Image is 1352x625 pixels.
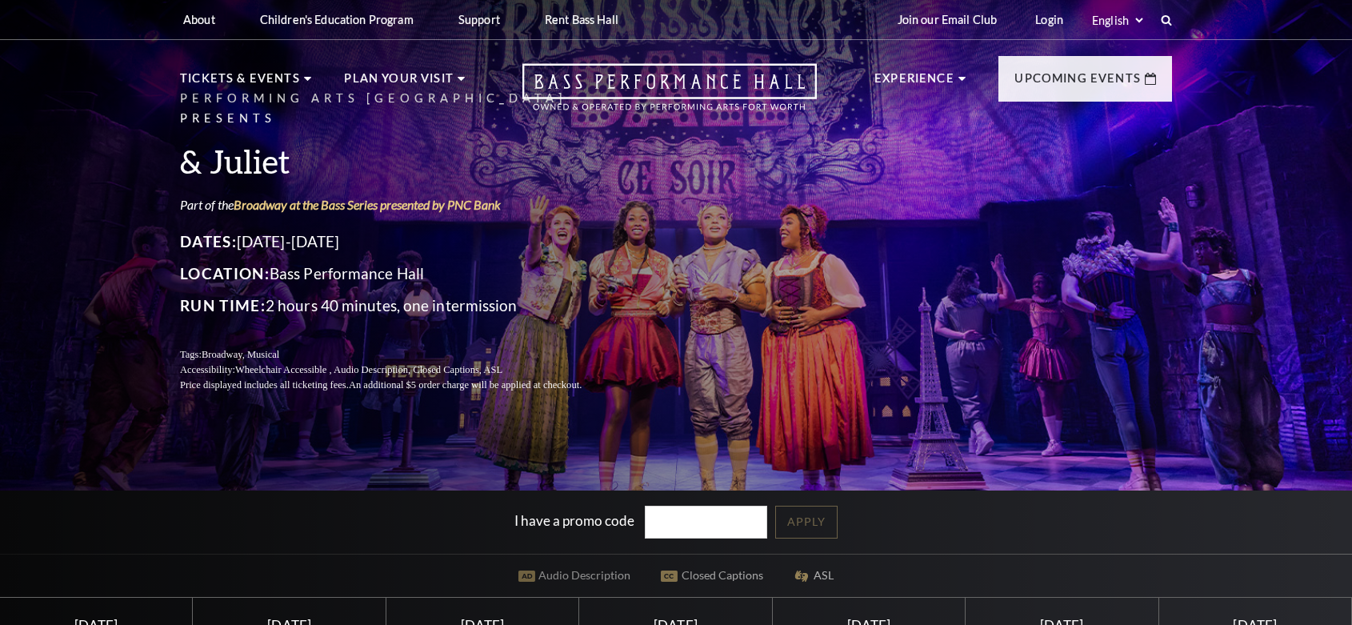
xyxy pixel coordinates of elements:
span: Run Time: [180,296,266,315]
span: Wheelchair Accessible , Audio Description, Closed Captions, ASL [235,364,502,375]
p: Part of the [180,196,620,214]
p: Plan Your Visit [344,69,454,98]
label: I have a promo code [514,512,634,529]
span: Broadway, Musical [202,349,279,360]
p: Support [458,13,500,26]
p: Tags: [180,347,620,363]
p: Accessibility: [180,363,620,378]
p: Children's Education Program [260,13,414,26]
a: Broadway at the Bass Series presented by PNC Bank [234,197,501,212]
span: Dates: [180,232,237,250]
p: [DATE]-[DATE] [180,229,620,254]
p: About [183,13,215,26]
p: Price displayed includes all ticketing fees. [180,378,620,393]
p: Tickets & Events [180,69,300,98]
p: 2 hours 40 minutes, one intermission [180,293,620,319]
p: Upcoming Events [1014,69,1141,98]
span: An additional $5 order charge will be applied at checkout. [349,379,582,391]
span: Location: [180,264,270,282]
p: Bass Performance Hall [180,261,620,286]
select: Select: [1089,13,1146,28]
p: Experience [874,69,954,98]
h3: & Juliet [180,141,620,182]
p: Rent Bass Hall [545,13,618,26]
